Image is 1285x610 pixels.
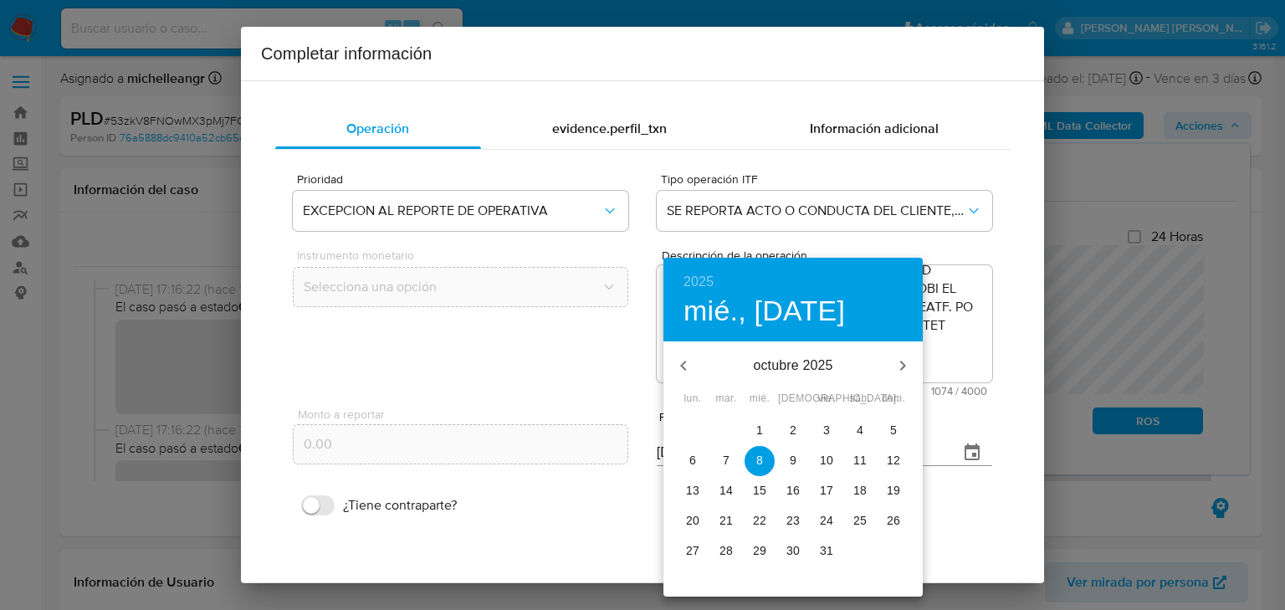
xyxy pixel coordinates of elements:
button: mié., [DATE] [683,294,845,329]
p: 13 [686,482,699,499]
p: 26 [887,512,900,529]
button: 2025 [683,270,714,294]
button: 9 [778,446,808,476]
p: 31 [820,542,833,559]
p: 25 [853,512,867,529]
p: 18 [853,482,867,499]
p: 4 [857,422,863,438]
button: 8 [745,446,775,476]
button: 20 [678,506,708,536]
p: 23 [786,512,800,529]
button: 28 [711,536,741,566]
button: 14 [711,476,741,506]
button: 3 [811,416,842,446]
p: 29 [753,542,766,559]
button: 10 [811,446,842,476]
p: 20 [686,512,699,529]
p: 10 [820,452,833,469]
p: 16 [786,482,800,499]
span: mié. [745,391,775,408]
p: 21 [719,512,733,529]
button: 18 [845,476,875,506]
button: 2 [778,416,808,446]
span: [DEMOGRAPHIC_DATA]. [778,391,808,408]
p: 5 [890,422,897,438]
p: 17 [820,482,833,499]
button: 30 [778,536,808,566]
button: 27 [678,536,708,566]
p: 9 [790,452,796,469]
span: mar. [711,391,741,408]
p: 12 [887,452,900,469]
span: lun. [678,391,708,408]
span: sáb. [845,391,875,408]
p: 28 [719,542,733,559]
button: 7 [711,446,741,476]
button: 5 [878,416,909,446]
p: 8 [756,452,763,469]
span: dom. [878,391,909,408]
button: 22 [745,506,775,536]
p: 3 [823,422,830,438]
button: 17 [811,476,842,506]
button: 4 [845,416,875,446]
button: 12 [878,446,909,476]
p: 7 [723,452,730,469]
button: 26 [878,506,909,536]
button: 19 [878,476,909,506]
button: 29 [745,536,775,566]
button: 24 [811,506,842,536]
p: 14 [719,482,733,499]
button: 25 [845,506,875,536]
button: 23 [778,506,808,536]
p: 22 [753,512,766,529]
button: 6 [678,446,708,476]
p: 30 [786,542,800,559]
p: octubre 2025 [704,356,883,376]
button: 16 [778,476,808,506]
p: 15 [753,482,766,499]
button: 15 [745,476,775,506]
button: 11 [845,446,875,476]
button: 13 [678,476,708,506]
p: 24 [820,512,833,529]
span: vie. [811,391,842,408]
button: 21 [711,506,741,536]
p: 2 [790,422,796,438]
p: 19 [887,482,900,499]
button: 31 [811,536,842,566]
button: 1 [745,416,775,446]
p: 11 [853,452,867,469]
p: 1 [756,422,763,438]
p: 6 [689,452,696,469]
p: 27 [686,542,699,559]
